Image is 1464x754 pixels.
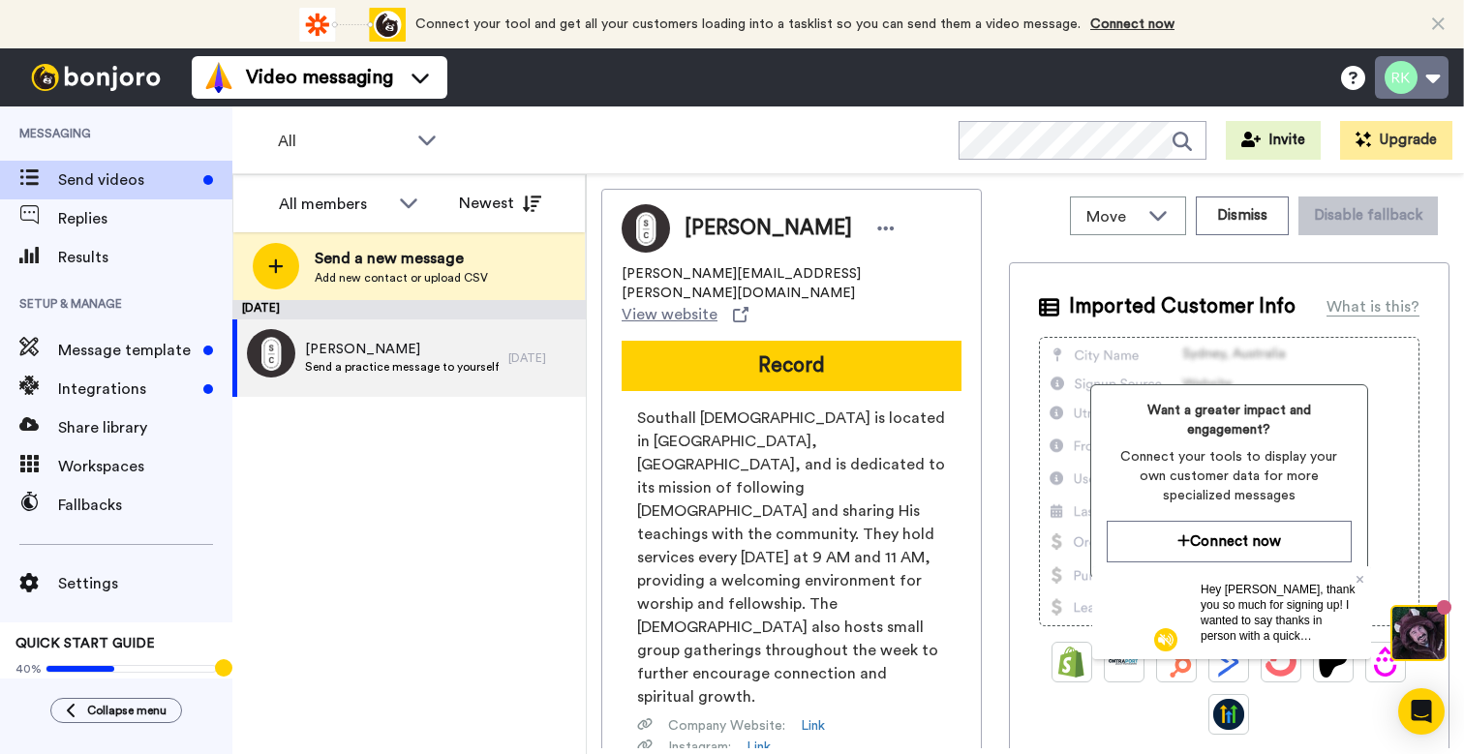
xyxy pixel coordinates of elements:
span: Collapse menu [87,703,167,718]
a: Link [801,716,825,736]
a: View website [622,303,748,326]
div: [DATE] [508,350,576,366]
span: Send videos [58,168,196,192]
button: Newest [444,184,556,223]
span: Send a new message [315,247,488,270]
img: b59536d7-1db2-4657-be84-ac0dd9bc8818.png [247,329,295,377]
span: Share library [58,416,232,439]
span: Connect your tool and get all your customers loading into a tasklist so you can send them a video... [415,17,1081,31]
span: Replies [58,207,232,230]
span: Results [58,246,232,269]
span: Workspaces [58,455,232,478]
button: Disable fallback [1298,196,1438,235]
img: mute-white.svg [62,62,85,85]
span: Settings [58,572,232,595]
img: vm-color.svg [203,62,234,93]
span: Move [1086,205,1139,228]
button: Upgrade [1340,121,1452,160]
img: bj-logo-header-white.svg [23,64,168,91]
button: Collapse menu [50,698,182,723]
a: Connect now [1090,17,1174,31]
span: [PERSON_NAME] [685,214,852,243]
button: Invite [1226,121,1321,160]
span: All [278,130,408,153]
span: Company Website : [668,716,785,736]
img: Shopify [1056,647,1087,678]
span: Want a greater impact and engagement? [1107,401,1353,439]
span: Connect your tools to display your own customer data for more specialized messages [1107,447,1353,505]
div: [DATE] [232,300,586,319]
span: View website [622,303,717,326]
img: c638375f-eacb-431c-9714-bd8d08f708a7-1584310529.jpg [2,4,54,56]
div: What is this? [1327,295,1419,318]
img: GoHighLevel [1213,699,1244,730]
span: [PERSON_NAME] [305,340,499,359]
span: 40% [15,661,42,677]
div: All members [279,193,389,216]
span: Integrations [58,377,196,401]
span: QUICK START GUIDE [15,637,155,650]
button: Connect now [1107,521,1353,562]
span: [PERSON_NAME][EMAIL_ADDRESS][PERSON_NAME][DOMAIN_NAME] [622,264,961,303]
div: Open Intercom Messenger [1398,688,1445,735]
span: Send a practice message to yourself [305,359,499,375]
span: Hey [PERSON_NAME], thank you so much for signing up! I wanted to say thanks in person with a quic... [108,16,262,216]
span: Southall [DEMOGRAPHIC_DATA] is located in [GEOGRAPHIC_DATA], [GEOGRAPHIC_DATA], and is dedicated ... [637,407,946,709]
div: animation [299,8,406,42]
button: Dismiss [1196,196,1289,235]
img: Image of Rachel [622,204,670,253]
span: Video messaging [246,64,393,91]
span: Imported Customer Info [1069,292,1296,321]
span: Add new contact or upload CSV [315,270,488,286]
div: Tooltip anchor [215,659,232,677]
button: Record [622,341,961,391]
span: Message template [58,339,196,362]
span: Fallbacks [58,494,232,517]
img: Drip [1370,647,1401,678]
